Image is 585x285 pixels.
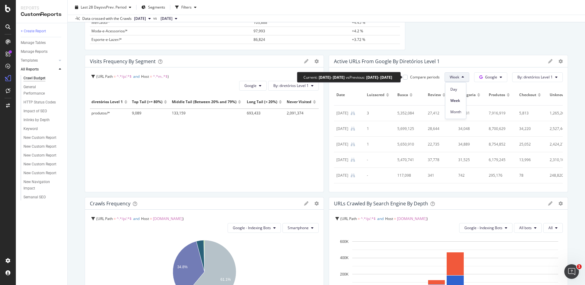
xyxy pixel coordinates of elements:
[336,126,348,132] div: 4 Aug. 2025
[336,157,348,163] div: 18 Aug. 2025
[397,157,420,163] div: 5,470,741
[450,87,461,92] span: Day
[21,57,57,64] a: Templates
[228,223,281,233] button: Google - Indexing Bots
[23,99,56,106] div: HTTP Status Codes
[352,37,365,42] span: +3.72 %
[519,173,542,178] div: 78
[352,28,363,34] span: +4.2 %
[23,108,47,114] div: Impact of SEO
[21,11,62,18] div: CustomReports
[158,15,180,22] button: [DATE]
[23,170,56,176] div: New Custom Report
[90,58,156,64] div: Visits Frequency By Segment
[90,200,130,207] div: Crawls Frequency
[367,173,390,178] div: -
[342,216,357,221] span: URL Path
[489,126,512,132] div: 8,700,629
[397,92,408,98] span: busca
[23,135,63,141] a: New Custom Report
[336,92,360,98] span: Date
[253,20,267,25] span: 103,888
[519,157,542,163] div: 13,996
[173,2,199,12] button: Filters
[172,97,236,107] div: Middle Tail (Between 20% and 79%)
[97,74,113,79] span: URL Path
[150,74,152,79] span: =
[153,216,183,221] span: [DOMAIN_NAME]
[377,216,384,221] span: and
[23,99,63,106] a: HTTP Status Codes
[221,277,231,282] text: 61.1%
[489,173,512,178] div: 295,176
[550,142,573,147] div: 2,424,279
[303,75,317,80] div: Current:
[91,37,122,42] span: Esporte-e-Lazer/*
[474,72,507,82] button: Google
[519,126,542,132] div: 34,220
[329,55,568,192] div: Active URLs From Google by diretórios Level 1Compare periodsWeekGoogleBy: diretórios Level 1Datel...
[550,110,573,116] div: 1,265,266
[512,72,563,82] button: By: diretórios Level 1
[458,126,481,132] div: 34,048
[314,201,319,206] div: gear
[519,142,542,147] div: 25,052
[23,152,56,159] div: New Custom Report
[319,75,345,80] div: [DATE] - [DATE]
[428,142,451,147] div: 22,735
[23,143,63,150] a: New Custom Report
[132,15,153,22] button: [DATE]
[23,143,56,150] div: New Custom Report
[340,272,349,276] text: 200K
[458,157,481,163] div: 31,525
[397,216,427,221] span: [DOMAIN_NAME]
[132,97,162,107] div: Top Tail (>= 80%)
[397,126,420,132] div: 5,699,125
[21,5,62,11] div: Reports
[102,5,126,10] span: vs Prev. Period
[81,5,102,10] span: Last 28 Days
[550,157,573,163] div: 2,310,106
[352,20,365,25] span: +4.45 %
[133,216,140,221] span: and
[23,84,57,97] div: General Performance
[21,49,63,55] a: Manage Reports
[288,225,309,230] span: Smartphone
[23,84,63,97] a: General Performance
[489,157,512,163] div: 6,179,245
[134,16,146,21] span: 2025 Aug. 23rd
[233,225,271,230] span: Google - Indexing Bots
[23,179,58,192] div: New Navigation Impact
[21,40,63,46] a: Manage Tables
[21,57,38,64] div: Templates
[85,55,324,192] div: Visits Frequency By SegmentgeargearURL Path = ^.*/p/.*$andHost = ^.*m..*$GoogleBy: diretórios Lev...
[577,264,582,269] span: 1
[253,37,265,42] span: 86,824
[150,216,152,221] span: =
[21,28,46,34] div: + Create Report
[23,117,63,123] a: Inlinks by Depth
[550,92,567,98] span: unknown
[23,126,38,132] div: Keyword
[428,110,451,116] div: 27,412
[336,142,348,147] div: 11 Aug. 2025
[428,126,451,132] div: 28,644
[397,173,420,178] div: 117,098
[543,223,563,233] button: All
[450,109,461,115] span: Month
[148,5,165,10] span: Segments
[358,216,360,221] span: =
[139,2,168,12] button: Segments
[253,28,265,34] span: 97,993
[132,110,141,116] span: 9,089
[141,216,149,221] span: Host
[114,216,116,221] span: =
[273,83,309,88] span: By: diretórios Level 1
[367,142,390,147] div: 1
[23,161,56,168] div: New Custom Report
[458,142,481,147] div: 34,889
[489,92,505,98] span: produtos
[287,97,311,107] div: Never Visited
[73,2,134,12] button: Last 28 DaysvsPrev. Period
[485,74,497,80] span: Google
